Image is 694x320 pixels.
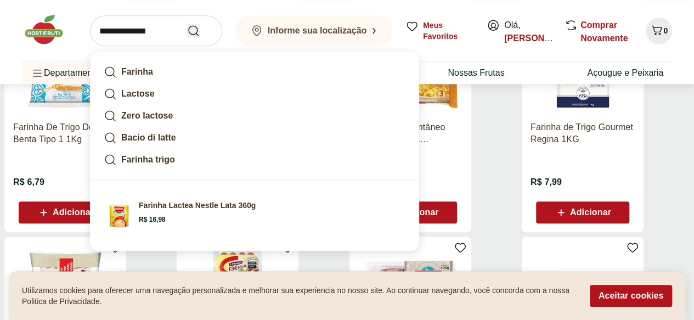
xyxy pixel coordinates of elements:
[268,26,367,35] b: Informe sua localização
[13,121,117,145] a: Farinha De Trigo Dona Benta Tipo 1 1Kg
[99,105,410,127] a: Zero lactose
[587,66,663,80] a: Açougue e Peixaria
[536,201,629,223] button: Adicionar
[121,67,153,76] strong: Farinha
[99,83,410,105] a: Lactose
[235,15,392,46] button: Informe sua localização
[139,215,166,224] span: R$ 16,98
[53,208,94,217] span: Adicionar
[590,285,672,307] button: Aceitar cookies
[99,127,410,149] a: Bacio di latte
[104,200,134,231] img: Principal
[90,15,222,46] input: search
[99,61,410,83] a: Farinha
[22,285,577,307] p: Utilizamos cookies para oferecer uma navegação personalizada e melhorar sua experiencia no nosso ...
[580,20,628,43] a: Comprar Novamente
[99,149,410,171] a: Farinha trigo
[187,24,213,37] button: Submit Search
[121,111,173,120] strong: Zero lactose
[99,195,410,235] a: PrincipalFarinha Lactea Nestle Lata 360gR$ 16,98
[405,20,473,42] a: Meus Favoritos
[121,133,176,142] strong: Bacio di latte
[663,26,668,35] span: 0
[31,60,104,86] span: Departamentos
[531,121,635,145] a: Farinha de Trigo Gourmet Regina 1KG
[504,33,578,43] a: [PERSON_NAME]
[121,155,175,164] strong: Farinha trigo
[448,66,504,80] a: Nossas Frutas
[570,208,611,217] span: Adicionar
[13,176,44,188] span: R$ 6,79
[531,176,562,188] span: R$ 7,99
[646,18,672,44] button: Carrinho
[139,200,256,211] p: Farinha Lactea Nestle Lata 360g
[19,201,112,223] button: Adicionar
[31,60,44,86] button: Menu
[504,19,553,45] span: Olá,
[423,20,473,42] span: Meus Favoritos
[121,89,154,98] strong: Lactose
[22,13,77,46] img: Hortifruti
